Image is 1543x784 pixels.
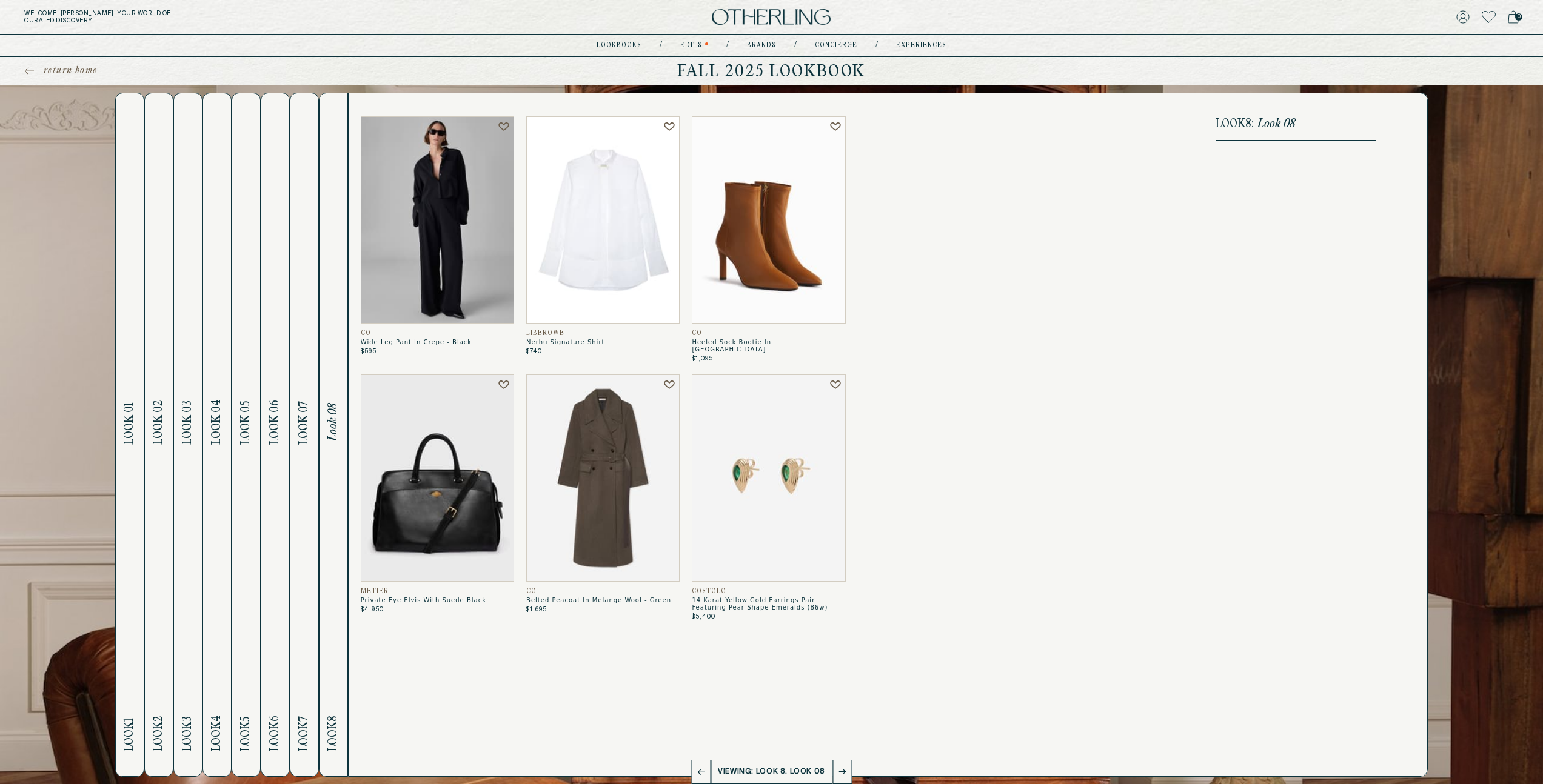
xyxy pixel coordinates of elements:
span: Look 2 [152,716,166,751]
button: Look7Look 07 [290,93,319,777]
span: Look 04 [210,400,224,445]
span: Look 8 [326,716,340,751]
span: Look 06 [268,400,282,445]
div: / [726,41,729,50]
span: CO [692,330,702,337]
p: Viewing: Look 8. Look 08 [709,766,834,778]
span: Look 03 [181,401,195,445]
span: Look 02 [152,401,166,445]
span: LIBEROWE [526,330,564,337]
span: Look 1 [122,718,136,751]
span: Belted Peacoat In Melange Wool - Green [526,597,680,604]
a: return home [24,65,97,77]
span: $4,950 [361,606,384,613]
img: Nerhu Signature Shirt [526,116,680,324]
span: Look 07 [297,401,311,445]
span: Private Eye Elvis With Suede Black [361,597,514,604]
span: $595 [361,348,377,355]
span: CO [526,588,537,595]
span: 14 Karat Yellow Gold Earrings Pair Featuring Pear Shape Emeralds (86w) [692,597,845,611]
span: $5,400 [692,613,715,620]
div: / [875,41,878,50]
button: Look2Look 02 [144,93,173,777]
span: Look 08 [1257,118,1295,130]
span: Look 8 : [1216,118,1254,130]
a: concierge [815,42,857,48]
span: $740 [526,348,542,355]
button: Look8Look 08 [319,93,348,777]
span: Heeled Sock Bootie In [GEOGRAPHIC_DATA] [692,339,845,353]
span: $1,095 [692,355,713,362]
img: 14 karat yellow gold earrings pair featuring pear shape emeralds (86W) [692,374,845,582]
img: Private Eye Elvis with Suede Black [361,374,514,582]
div: / [660,41,662,50]
span: Look 01 [122,403,136,445]
span: $1,695 [526,606,547,613]
a: 0 [1508,8,1519,25]
img: Wide Leg Pant in Crepe - Black [361,116,514,324]
h5: Welcome, [PERSON_NAME] . Your world of curated discovery. [24,10,472,24]
img: Belted Peacoat in Melange Wool - Green [526,374,680,582]
span: Look 7 [297,716,311,751]
span: Look 3 [181,716,195,751]
img: Heeled Sock Bootie in Cognac [692,116,845,324]
h1: Fall 2025 Lookbook [24,61,1519,81]
button: Look1Look 01 [115,93,144,777]
span: Wide Leg Pant In Crepe - Black [361,339,514,346]
span: Look 6 [268,716,282,751]
span: COSTOLO [692,588,726,595]
span: Look 05 [239,401,253,445]
a: experiences [896,42,946,48]
a: Brands [747,42,776,48]
a: Edits [680,42,702,48]
span: return home [44,65,97,77]
span: Look 4 [210,715,224,751]
button: Look6Look 06 [261,93,290,777]
button: Look4Look 04 [202,93,232,777]
span: 0 [1515,13,1522,21]
a: lookbooks [597,42,641,48]
span: Look 5 [239,716,253,751]
span: Nerhu Signature Shirt [526,339,680,346]
img: logo [712,9,831,25]
div: / [794,41,797,50]
span: CO [361,330,371,337]
span: Metier [361,588,389,595]
span: Look 08 [326,404,340,442]
button: Look3Look 03 [173,93,202,777]
button: Look5Look 05 [232,93,261,777]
